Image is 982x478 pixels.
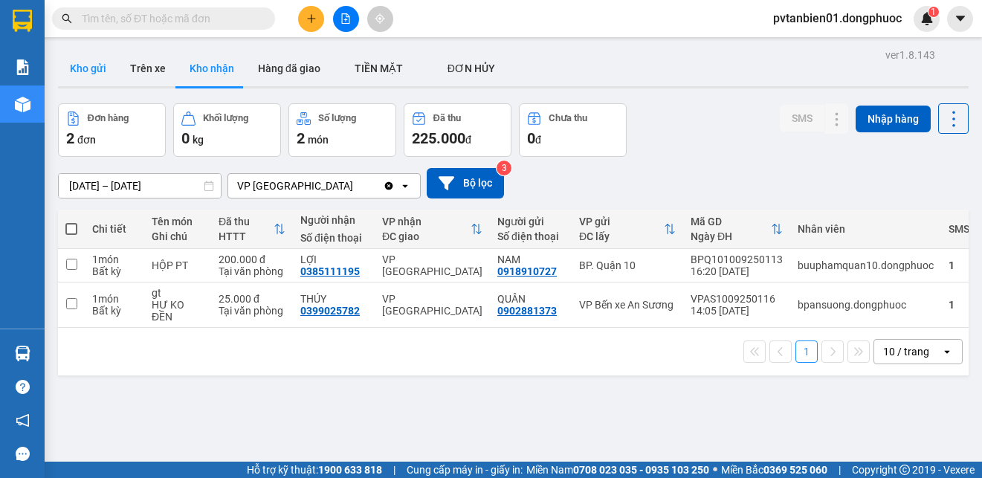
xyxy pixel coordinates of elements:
[448,62,495,74] span: ĐƠN HỦY
[798,223,934,235] div: Nhân viên
[92,293,137,305] div: 1 món
[382,216,471,227] div: VP nhận
[763,464,827,476] strong: 0369 525 060
[856,106,931,132] button: Nhập hàng
[219,265,285,277] div: Tại văn phòng
[949,223,969,235] div: SMS
[288,103,396,157] button: Số lượng2món
[683,210,790,249] th: Toggle SortBy
[691,216,771,227] div: Mã GD
[497,265,557,277] div: 0918910727
[219,216,274,227] div: Đã thu
[118,51,178,86] button: Trên xe
[691,230,771,242] div: Ngày ĐH
[152,299,204,323] div: HƯ KO ĐỀN
[173,103,281,157] button: Khối lượng0kg
[691,253,783,265] div: BPQ101009250113
[883,344,929,359] div: 10 / trang
[306,13,317,24] span: plus
[58,103,166,157] button: Đơn hàng2đơn
[152,259,204,271] div: HỘP PT
[899,465,910,475] span: copyright
[298,6,324,32] button: plus
[367,6,393,32] button: aim
[497,216,564,227] div: Người gửi
[382,230,471,242] div: ĐC giao
[954,12,967,25] span: caret-down
[382,253,482,277] div: VP [GEOGRAPHIC_DATA]
[16,380,30,394] span: question-circle
[382,293,482,317] div: VP [GEOGRAPHIC_DATA]
[318,464,382,476] strong: 1900 633 818
[713,467,717,473] span: ⚪️
[573,464,709,476] strong: 0708 023 035 - 0935 103 250
[178,51,246,86] button: Kho nhận
[297,129,305,147] span: 2
[941,346,953,358] svg: open
[15,97,30,112] img: warehouse-icon
[798,259,934,271] div: buuphamquan10.dongphuoc
[579,230,664,242] div: ĐC lấy
[246,51,332,86] button: Hàng đã giao
[375,13,385,24] span: aim
[761,9,914,28] span: pvtanbien01.dongphuoc
[300,214,367,226] div: Người nhận
[82,10,257,27] input: Tìm tên, số ĐT hoặc mã đơn
[340,13,351,24] span: file-add
[404,103,511,157] button: Đã thu225.000đ
[16,413,30,427] span: notification
[579,299,676,311] div: VP Bến xe An Sương
[181,129,190,147] span: 0
[59,174,221,198] input: Select a date range.
[691,293,783,305] div: VPAS1009250116
[355,178,356,193] input: Selected VP Tân Biên.
[219,293,285,305] div: 25.000 đ
[333,6,359,32] button: file-add
[885,47,935,63] div: ver 1.8.143
[219,253,285,265] div: 200.000 đ
[92,223,137,235] div: Chi tiết
[949,299,981,311] div: 1
[721,462,827,478] span: Miền Bắc
[407,462,523,478] span: Cung cấp máy in - giấy in:
[152,216,204,227] div: Tên món
[308,134,329,146] span: món
[412,129,465,147] span: 225.000
[58,51,118,86] button: Kho gửi
[92,305,137,317] div: Bất kỳ
[691,305,783,317] div: 14:05 [DATE]
[300,232,367,244] div: Số điện thoại
[92,265,137,277] div: Bất kỳ
[92,253,137,265] div: 1 món
[949,259,981,271] div: 1
[77,134,96,146] span: đơn
[355,62,403,74] span: TIỀN MẶT
[549,113,587,123] div: Chưa thu
[318,113,356,123] div: Số lượng
[219,230,274,242] div: HTTT
[66,129,74,147] span: 2
[300,253,367,265] div: LỢI
[798,299,934,311] div: bpansuong.dongphuoc
[427,168,504,198] button: Bộ lọc
[519,103,627,157] button: Chưa thu0đ
[579,216,664,227] div: VP gửi
[920,12,934,25] img: icon-new-feature
[839,462,841,478] span: |
[399,180,411,192] svg: open
[947,6,973,32] button: caret-down
[211,210,293,249] th: Toggle SortBy
[300,293,367,305] div: THÚY
[13,10,32,32] img: logo-vxr
[300,305,360,317] div: 0399025782
[497,293,564,305] div: QUÂN
[88,113,129,123] div: Đơn hàng
[572,210,683,249] th: Toggle SortBy
[247,462,382,478] span: Hỗ trợ kỹ thuật:
[16,447,30,461] span: message
[931,7,936,17] span: 1
[152,287,204,299] div: gt
[795,340,818,363] button: 1
[62,13,72,24] span: search
[433,113,461,123] div: Đã thu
